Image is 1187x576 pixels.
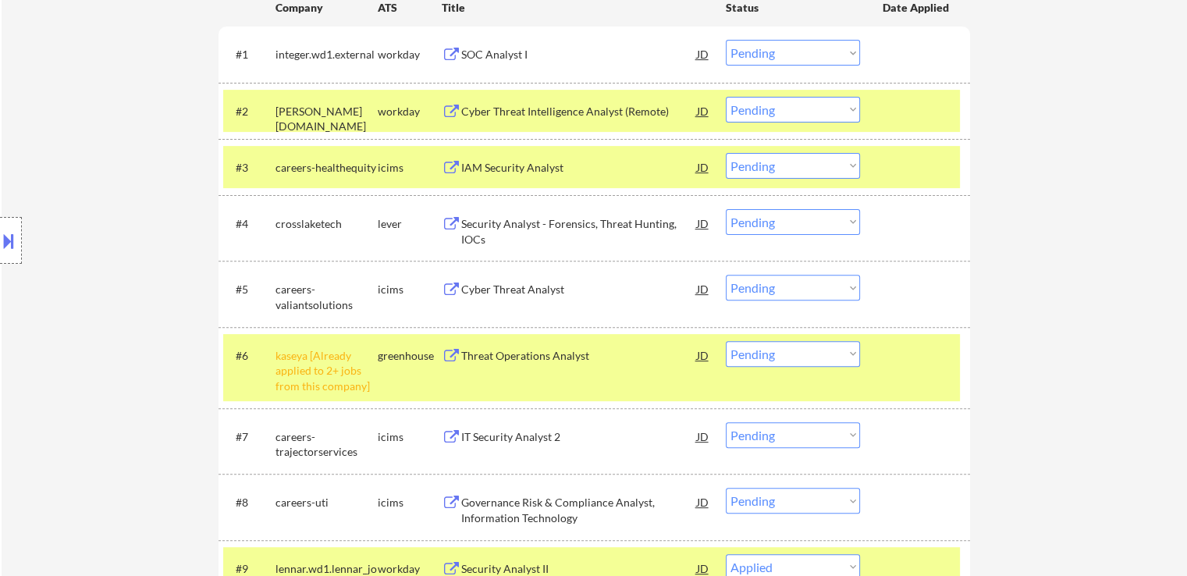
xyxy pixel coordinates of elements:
[378,495,442,510] div: icims
[378,429,442,445] div: icims
[275,495,378,510] div: careers-uti
[275,348,378,394] div: kaseya [Already applied to 2+ jobs from this company]
[461,47,697,62] div: SOC Analyst I
[461,160,697,176] div: IAM Security Analyst
[695,209,711,237] div: JD
[275,47,378,62] div: integer.wd1.external
[275,282,378,312] div: careers-valiantsolutions
[236,495,263,510] div: #8
[378,282,442,297] div: icims
[695,275,711,303] div: JD
[378,47,442,62] div: workday
[461,104,697,119] div: Cyber Threat Intelligence Analyst (Remote)
[695,488,711,516] div: JD
[275,429,378,460] div: careers-trajectorservices
[461,348,697,364] div: Threat Operations Analyst
[461,429,697,445] div: IT Security Analyst 2
[378,348,442,364] div: greenhouse
[695,341,711,369] div: JD
[275,160,378,176] div: careers-healthequity
[275,216,378,232] div: crosslaketech
[378,160,442,176] div: icims
[695,153,711,181] div: JD
[461,216,697,247] div: Security Analyst - Forensics, Threat Hunting, IOCs
[275,104,378,134] div: [PERSON_NAME][DOMAIN_NAME]
[378,216,442,232] div: lever
[236,429,263,445] div: #7
[461,495,697,525] div: Governance Risk & Compliance Analyst, Information Technology
[236,47,263,62] div: #1
[695,97,711,125] div: JD
[378,104,442,119] div: workday
[695,422,711,450] div: JD
[695,40,711,68] div: JD
[461,282,697,297] div: Cyber Threat Analyst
